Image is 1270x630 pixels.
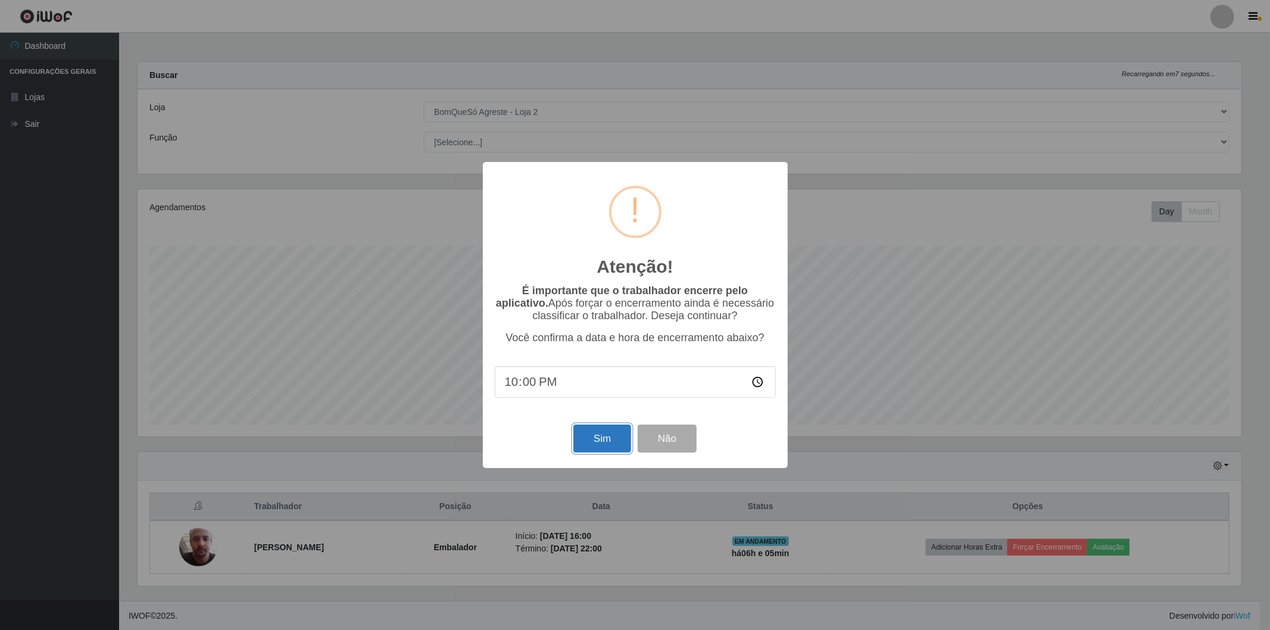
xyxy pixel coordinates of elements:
p: Após forçar o encerramento ainda é necessário classificar o trabalhador. Deseja continuar? [495,285,776,322]
p: Você confirma a data e hora de encerramento abaixo? [495,332,776,344]
h2: Atenção! [597,256,673,277]
button: Não [638,425,697,453]
button: Sim [573,425,631,453]
b: É importante que o trabalhador encerre pelo aplicativo. [496,285,748,309]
